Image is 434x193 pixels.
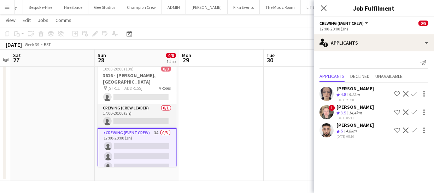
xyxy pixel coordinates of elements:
span: 4 Roles [159,85,171,91]
div: [PERSON_NAME] [336,85,374,92]
app-card-role: Crewing (Event Crew)3A0/317:00-20:00 (3h) [98,128,177,174]
span: 27 [12,56,21,64]
h3: Job Fulfilment [314,4,434,13]
a: Edit [20,16,34,25]
span: 4.8 [341,92,346,97]
a: View [3,16,18,25]
span: Applicants [319,74,345,79]
span: ! [329,105,335,111]
span: Unavailable [375,74,403,79]
button: LIT Event Group [301,0,341,14]
app-card-role: Crewing (Crew Leader)0/117:00-20:00 (3h) [98,104,177,128]
span: Sun [98,52,106,58]
span: Comms [55,17,71,23]
span: Week 39 [23,42,41,47]
div: 4.8km [344,128,358,134]
div: 9.2km [347,92,361,98]
span: Crewing (Event Crew) [319,21,364,26]
app-job-card: 10:00-20:00 (10h)0/83616 - [PERSON_NAME], [GEOGRAPHIC_DATA] [STREET_ADDRESS]4 RolesCrewing (Event... [98,62,177,167]
span: 10:00-20:00 (10h) [103,66,134,72]
div: [DATE] 21:08 [336,98,374,102]
span: 30 [265,56,275,64]
span: 28 [96,56,106,64]
div: BST [44,42,51,47]
span: Declined [350,74,370,79]
button: [PERSON_NAME] [186,0,228,14]
div: [DATE] 05:16 [336,134,374,139]
span: Jobs [38,17,48,23]
span: 0/8 [418,21,428,26]
span: 29 [181,56,191,64]
h3: 3616 - [PERSON_NAME], [GEOGRAPHIC_DATA] [98,72,177,85]
span: Tue [266,52,275,58]
span: Sat [13,52,21,58]
span: 0/8 [161,66,171,72]
a: Comms [53,16,74,25]
button: Champion Crew [121,0,162,14]
span: Edit [23,17,31,23]
button: The Music Room [260,0,301,14]
span: 5 [341,128,343,134]
button: Crewing (Event Crew) [319,21,369,26]
a: Jobs [35,16,51,25]
div: 14.4km [347,110,363,116]
span: Mon [182,52,191,58]
div: [PERSON_NAME] [336,122,374,128]
button: HireSpace [58,0,88,14]
button: ADMIN [162,0,186,14]
button: Gee Studios [88,0,121,14]
button: Bespoke-Hire [23,0,58,14]
span: [STREET_ADDRESS] [108,85,143,91]
div: 17:00-20:00 (3h) [319,26,428,32]
div: [DATE] [6,41,22,48]
span: View [6,17,16,23]
span: 0/8 [166,53,176,58]
div: Applicants [314,34,434,51]
div: 1 Job [166,59,176,64]
button: Fika Events [228,0,260,14]
div: [PERSON_NAME] [336,104,374,110]
span: 3.5 [341,110,346,115]
div: [DATE] 05:11 [336,116,374,120]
